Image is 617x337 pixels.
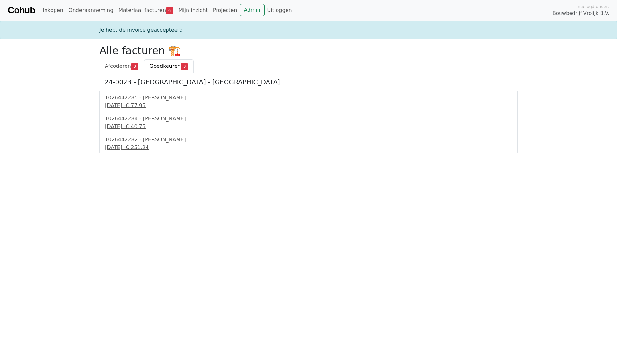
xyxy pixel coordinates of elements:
[149,63,181,69] span: Goedkeuren
[126,123,146,129] span: € 40,75
[144,59,194,73] a: Goedkeuren3
[210,4,240,17] a: Projecten
[40,4,66,17] a: Inkopen
[105,94,512,102] div: 1026442285 - [PERSON_NAME]
[105,136,512,151] a: 1026442282 - [PERSON_NAME][DATE] -€ 251,24
[116,4,176,17] a: Materiaal facturen6
[105,115,512,130] a: 1026442284 - [PERSON_NAME][DATE] -€ 40,75
[105,78,512,86] h5: 24-0023 - [GEOGRAPHIC_DATA] - [GEOGRAPHIC_DATA]
[8,3,35,18] a: Cohub
[105,94,512,109] a: 1026442285 - [PERSON_NAME][DATE] -€ 77,95
[105,144,512,151] div: [DATE] -
[166,7,173,14] span: 6
[96,26,521,34] div: Je hebt de invoice geaccepteerd
[552,10,609,17] span: Bouwbedrijf Vrolijk B.V.
[126,144,149,150] span: € 251,24
[576,4,609,10] span: Ingelogd onder:
[131,63,138,70] span: 3
[240,4,265,16] a: Admin
[105,123,512,130] div: [DATE] -
[105,63,131,69] span: Afcoderen
[265,4,295,17] a: Uitloggen
[181,63,188,70] span: 3
[66,4,116,17] a: Onderaanneming
[105,115,512,123] div: 1026442284 - [PERSON_NAME]
[99,59,144,73] a: Afcoderen3
[176,4,210,17] a: Mijn inzicht
[99,45,518,57] h2: Alle facturen 🏗️
[126,102,146,108] span: € 77,95
[105,136,512,144] div: 1026442282 - [PERSON_NAME]
[105,102,512,109] div: [DATE] -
